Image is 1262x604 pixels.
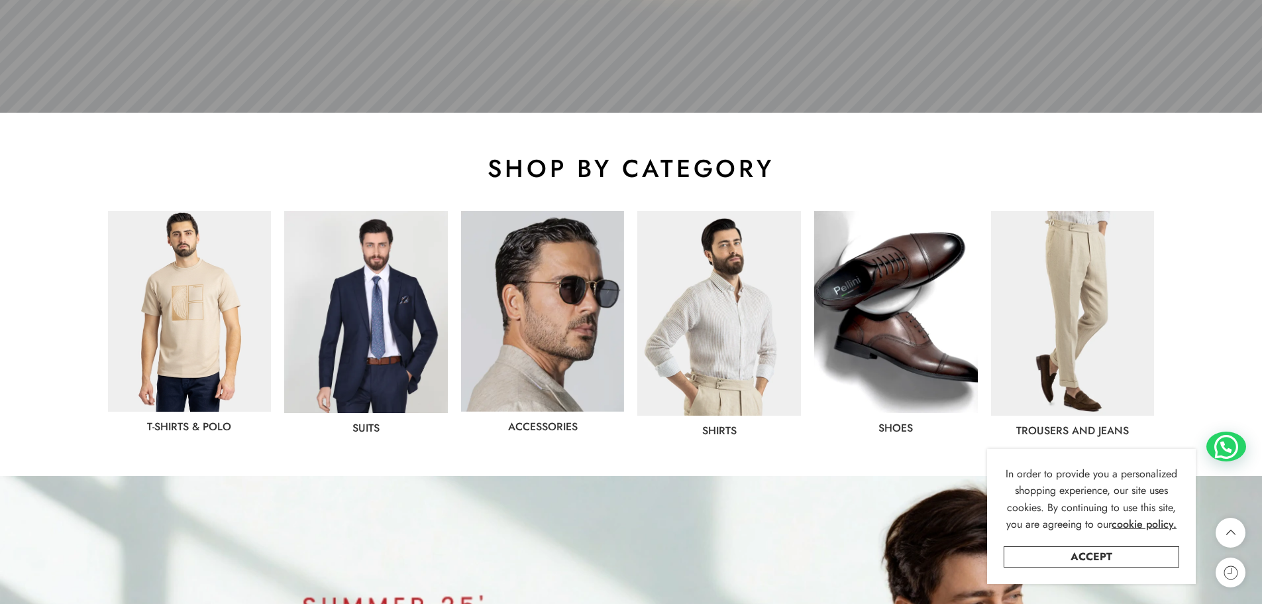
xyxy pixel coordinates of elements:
a: Accessories [508,419,578,434]
a: Suits [352,420,380,436]
a: cookie policy. [1112,516,1177,533]
span: In order to provide you a personalized shopping experience, our site uses cookies. By continuing ... [1006,466,1177,532]
a: Shirts [702,423,737,438]
a: Accept [1004,546,1179,568]
a: Trousers and jeans [1016,423,1129,438]
a: T-Shirts & Polo [147,419,231,434]
h2: shop by category [108,152,1155,184]
a: shoes [878,420,913,436]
